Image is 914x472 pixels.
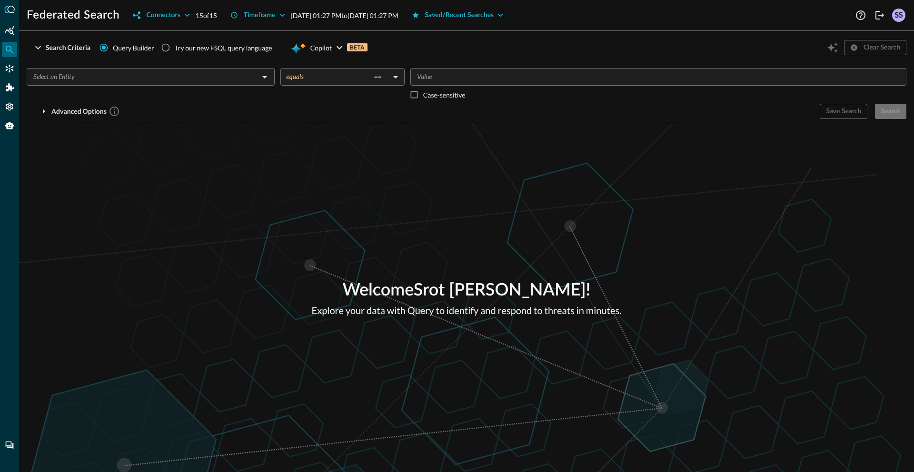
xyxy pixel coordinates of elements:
span: equals [286,72,304,81]
span: Query Builder [113,43,154,53]
button: CopilotBETA [284,40,371,55]
h1: Federated Search [27,8,119,23]
p: 15 of 15 [196,10,217,20]
p: BETA [347,43,368,51]
button: Advanced Options [27,104,126,119]
span: == [374,72,381,81]
button: Timeframe [225,8,291,23]
input: Select an Entity [30,71,256,83]
p: Explore your data with Query to identify and respond to threats in minutes. [312,304,622,318]
div: Connectors [2,61,17,76]
div: Federated Search [2,42,17,57]
input: Value [413,71,902,83]
button: Help [853,8,868,23]
button: Open [258,70,271,84]
div: Chat [2,438,17,453]
div: equals [286,72,389,81]
button: Search Criteria [27,40,96,55]
div: Settings [2,99,17,114]
div: Try our new FSQL query language [175,43,272,53]
p: [DATE] 01:27 PM to [DATE] 01:27 PM [291,10,398,20]
div: SS [892,9,905,22]
p: Welcome Srot [PERSON_NAME] ! [312,278,622,304]
div: Advanced Options [51,106,120,118]
p: Copilot [310,43,332,53]
div: Query Copilot [2,118,17,133]
button: Connectors [127,8,195,23]
button: Logout [872,8,887,23]
button: Saved/Recent Searches [406,8,509,23]
div: Addons [2,80,18,95]
div: Summary Insights [2,23,17,38]
p: Case-sensitive [423,90,466,100]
